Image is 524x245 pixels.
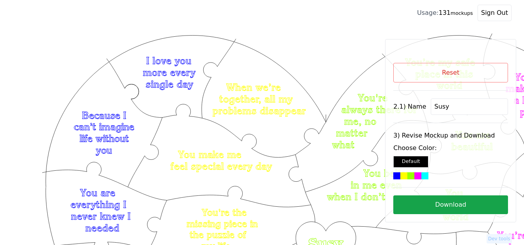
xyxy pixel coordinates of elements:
[336,127,368,139] text: matter
[71,199,126,210] text: everything I
[85,222,119,234] text: needed
[80,133,129,144] text: life without
[146,78,193,90] text: single day
[393,102,426,111] label: 2.1) Name
[344,115,377,127] text: me, no
[80,187,115,199] text: You are
[417,9,439,16] span: Usage:
[213,105,306,116] text: problems disappear
[351,179,402,191] text: in me even
[332,139,355,150] text: what
[327,191,385,202] text: when I don’t
[393,195,508,214] button: Download
[178,148,242,160] text: You make me
[187,218,258,229] text: missing piece in
[363,167,417,179] text: You believe
[417,8,473,18] div: 131
[74,122,134,133] text: can’t imagine
[451,10,473,16] small: mockups
[478,5,512,21] button: Sign Out
[443,211,469,222] text: world
[220,93,293,105] text: together, all my
[393,143,508,153] label: Choose Color:
[393,63,508,82] button: Reset
[96,145,112,156] text: you
[146,55,192,66] text: I love you
[190,229,247,241] text: the puzzle of
[402,158,420,164] small: Default
[358,92,388,104] text: You're
[487,234,512,243] button: Dev tools
[341,104,417,115] text: always there for
[71,210,131,222] text: never knew I
[171,160,272,172] text: feel special every day
[393,131,508,140] label: 3) Revise Mockup and Download
[82,110,126,121] text: Because I
[226,81,281,93] text: When we’re
[202,207,247,218] text: You're the
[143,66,195,78] text: more every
